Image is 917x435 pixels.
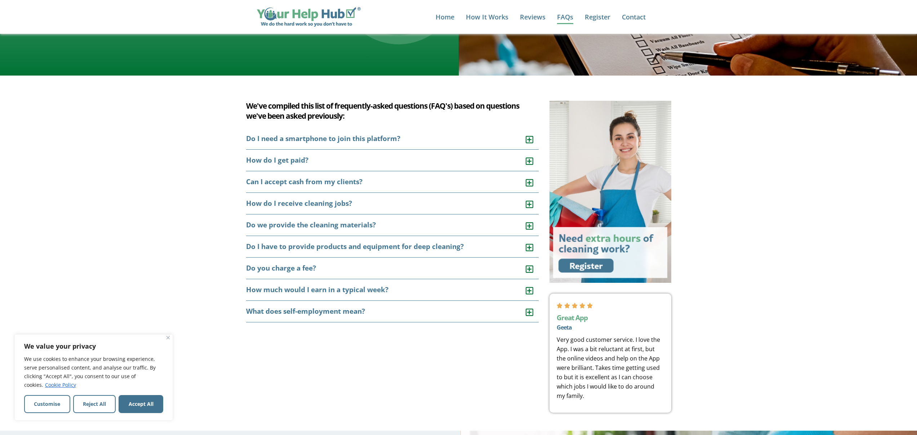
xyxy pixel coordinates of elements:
button: Accept All [119,395,163,413]
div: Do I have to provide products and equipment for deep cleaning? [246,236,539,258]
h2: Geeta [557,323,664,332]
h2: Great App [557,314,664,322]
p: Very good customer service. I love the App. I was a bit reluctant at first, but the online videos... [557,335,664,400]
a: Home [436,10,454,24]
button: Reject All [73,395,116,413]
div: 5/5 [557,301,593,310]
a: Cookie Policy [45,381,76,389]
a: How It Works [466,10,508,24]
a: How do I get paid? [246,155,308,165]
div: How do I receive cleaning jobs? [246,193,539,214]
a: Can I accept cash from my clients? [246,177,362,186]
img: Close [166,336,170,339]
a: Do I need a smartphone to join this platform? [246,134,400,143]
i:  [564,301,570,310]
img: Your Help Hub Wide Logo [257,7,361,27]
div: Do you charge a fee? [246,258,539,279]
a: What does self-employment mean? [246,307,365,316]
a: Do we provide the cleaning materials? [246,220,376,230]
a: Do I have to provide products and equipment for deep cleaning? [246,242,464,251]
button: Customise [24,395,70,413]
a: Do you charge a fee? [246,263,316,273]
div: Can I accept cash from my clients? [246,171,539,193]
i:  [579,301,585,310]
i:  [587,301,593,310]
div: What does self-employment mean? [246,301,539,322]
div: How do I get paid? [246,150,539,171]
nav: Menu [368,10,645,24]
div: Do I need a smartphone to join this platform? [246,128,539,150]
div: Do we provide the cleaning materials? [246,214,539,236]
a: FAQs [557,10,573,24]
a: How much would I earn in a typical week? [246,285,388,294]
h2: We've compiled this list of frequently-asked questions (FAQ's) based on questions we've been aske... [246,101,539,121]
p: We use cookies to enhance your browsing experience, serve personalised content, and analyse our t... [24,355,163,389]
i:  [557,301,562,310]
a: Reviews [520,10,546,24]
img: Contractors - FAQs - Contractors Register for Extra Hours [549,101,671,283]
p: We value your privacy [24,342,163,350]
a: Register [585,10,610,24]
a: How do I receive cleaning jobs? [246,199,352,208]
i:  [572,301,578,310]
a: Contact [622,10,646,24]
div: How much would I earn in a typical week? [246,279,539,301]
